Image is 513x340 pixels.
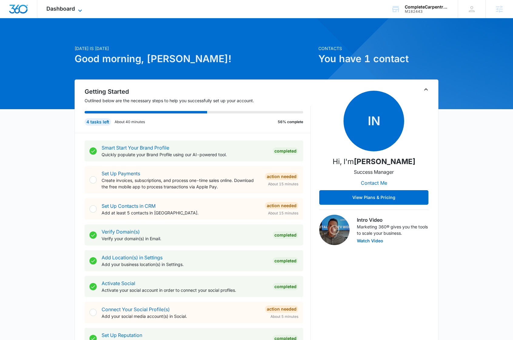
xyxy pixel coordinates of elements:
[355,176,393,190] button: Contact Me
[102,313,260,319] p: Add your social media account(s) in Social.
[102,170,140,177] a: Set Up Payments
[102,306,170,312] a: Connect Your Social Profile(s)
[319,190,428,205] button: View Plans & Pricing
[75,52,315,66] h1: Good morning, [PERSON_NAME]!
[102,261,268,268] p: Add your business location(s) in Settings.
[405,5,449,9] div: account name
[102,145,169,151] a: Smart Start Your Brand Profile
[102,235,268,242] p: Verify your domain(s) in Email.
[265,305,298,313] div: Action Needed
[115,119,145,125] p: About 40 minutes
[318,45,438,52] p: Contacts
[344,91,404,151] span: IN
[265,202,298,209] div: Action Needed
[270,314,298,319] span: About 5 minutes
[102,177,260,190] p: Create invoices, subscriptions, and process one-time sales online. Download the free mobile app t...
[357,239,383,243] button: Watch Video
[333,156,415,167] p: Hi, I'm
[102,151,268,158] p: Quickly populate your Brand Profile using our AI-powered tool.
[273,231,298,239] div: Completed
[318,52,438,66] h1: You have 1 contact
[85,87,311,96] h2: Getting Started
[354,168,394,176] p: Success Manager
[102,287,268,293] p: Activate your social account in order to connect your social profiles.
[357,224,428,236] p: Marketing 360® gives you the tools to scale your business.
[405,9,449,14] div: account id
[273,257,298,264] div: Completed
[278,119,303,125] p: 56% complete
[102,332,142,338] a: Set Up Reputation
[319,215,350,245] img: Intro Video
[268,181,298,187] span: About 15 minutes
[422,86,430,93] button: Toggle Collapse
[102,210,260,216] p: Add at least 5 contacts in [GEOGRAPHIC_DATA].
[85,118,111,126] div: 4 tasks left
[265,173,298,180] div: Action Needed
[102,254,163,261] a: Add Location(s) in Settings
[268,210,298,216] span: About 15 minutes
[102,229,140,235] a: Verify Domain(s)
[46,5,75,12] span: Dashboard
[357,216,428,224] h3: Intro Video
[273,283,298,290] div: Completed
[102,203,156,209] a: Set Up Contacts in CRM
[273,147,298,155] div: Completed
[85,97,311,104] p: Outlined below are the necessary steps to help you successfully set up your account.
[354,157,415,166] strong: [PERSON_NAME]
[75,45,315,52] p: [DATE] is [DATE]
[102,280,135,286] a: Activate Social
